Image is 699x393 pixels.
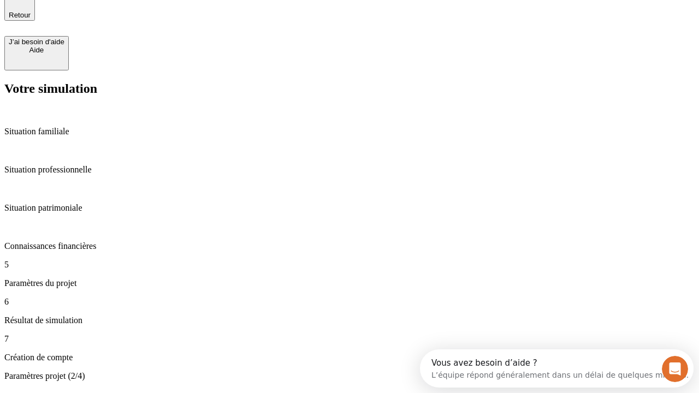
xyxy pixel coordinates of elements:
p: 6 [4,297,695,307]
p: 5 [4,260,695,270]
p: Paramètres du projet [4,278,695,288]
p: Situation familiale [4,127,695,136]
div: J’ai besoin d'aide [9,38,64,46]
p: Situation patrimoniale [4,203,695,213]
iframe: Intercom live chat discovery launcher [420,349,694,388]
p: Situation professionnelle [4,165,695,175]
p: Création de compte [4,353,695,362]
iframe: Intercom live chat [662,356,688,382]
div: L’équipe répond généralement dans un délai de quelques minutes. [11,18,269,29]
p: Connaissances financières [4,241,695,251]
p: Résultat de simulation [4,315,695,325]
div: Vous avez besoin d’aide ? [11,9,269,18]
p: Paramètres projet (2/4) [4,371,695,381]
button: J’ai besoin d'aideAide [4,36,69,70]
div: Aide [9,46,64,54]
div: Ouvrir le Messenger Intercom [4,4,301,34]
h2: Votre simulation [4,81,695,96]
span: Retour [9,11,31,19]
p: 7 [4,334,695,344]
